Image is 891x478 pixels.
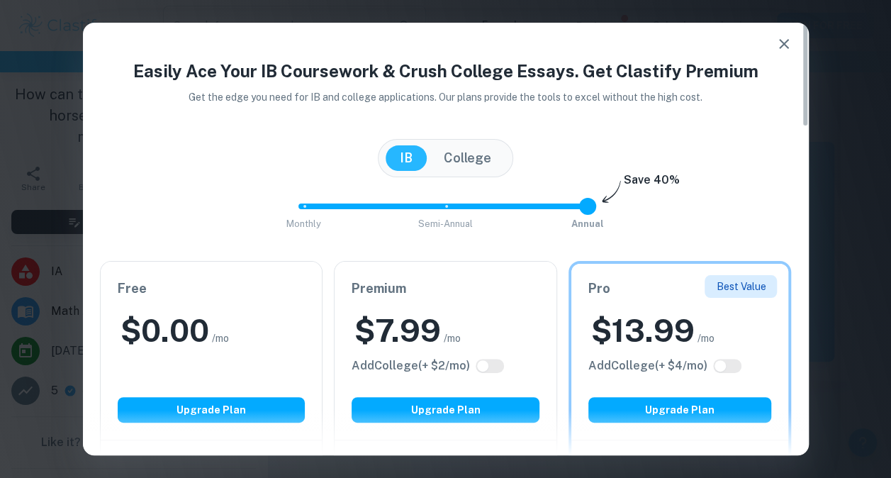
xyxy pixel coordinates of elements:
button: IB [386,145,427,171]
span: Annual [571,218,604,229]
button: Upgrade Plan [588,397,772,423]
h2: $ 7.99 [354,310,441,352]
h6: Free [118,279,306,299]
h6: Click to see all the additional College features. [588,357,707,374]
span: /mo [697,330,715,346]
button: Upgrade Plan [118,397,306,423]
p: Best Value [716,279,766,294]
span: /mo [444,330,461,346]
h6: Save 40% [624,172,680,196]
button: College [430,145,505,171]
span: Monthly [286,218,321,229]
span: Semi-Annual [418,218,473,229]
h2: $ 0.00 [121,310,209,352]
button: Upgrade Plan [352,397,539,423]
h6: Click to see all the additional College features. [352,357,470,374]
span: /mo [212,330,229,346]
h6: Pro [588,279,772,299]
p: Get the edge you need for IB and college applications. Our plans provide the tools to excel witho... [169,89,722,105]
img: subscription-arrow.svg [602,180,621,204]
h2: $ 13.99 [591,310,695,352]
h4: Easily Ace Your IB Coursework & Crush College Essays. Get Clastify Premium [100,58,792,84]
h6: Premium [352,279,539,299]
